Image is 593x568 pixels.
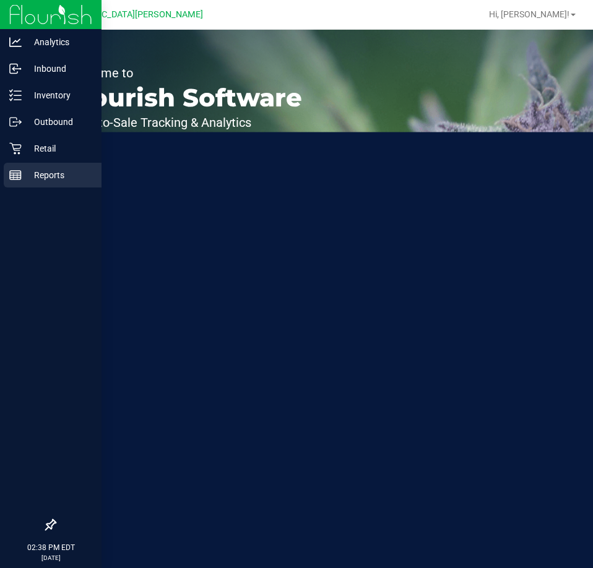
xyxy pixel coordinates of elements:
[50,9,203,20] span: [GEOGRAPHIC_DATA][PERSON_NAME]
[22,61,96,76] p: Inbound
[22,141,96,156] p: Retail
[22,88,96,103] p: Inventory
[9,89,22,101] inline-svg: Inventory
[67,116,302,129] p: Seed-to-Sale Tracking & Analytics
[22,35,96,49] p: Analytics
[9,169,22,181] inline-svg: Reports
[9,62,22,75] inline-svg: Inbound
[22,168,96,183] p: Reports
[6,553,96,562] p: [DATE]
[6,542,96,553] p: 02:38 PM EDT
[9,116,22,128] inline-svg: Outbound
[22,114,96,129] p: Outbound
[67,85,302,110] p: Flourish Software
[9,36,22,48] inline-svg: Analytics
[67,67,302,79] p: Welcome to
[489,9,569,19] span: Hi, [PERSON_NAME]!
[9,142,22,155] inline-svg: Retail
